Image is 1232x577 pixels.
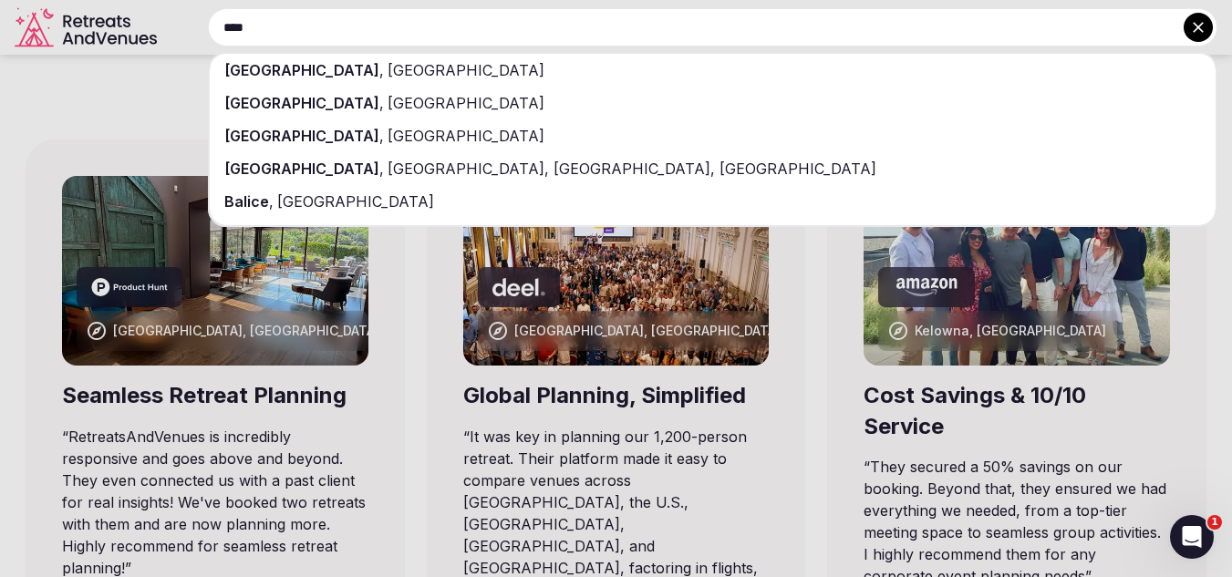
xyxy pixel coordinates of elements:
span: [GEOGRAPHIC_DATA] [224,160,379,178]
span: 1 [1207,515,1222,530]
span: [GEOGRAPHIC_DATA] [274,192,434,211]
div: , [210,87,1216,119]
div: , [210,119,1216,152]
iframe: Intercom live chat [1170,515,1214,559]
span: [GEOGRAPHIC_DATA] [224,127,379,145]
span: [GEOGRAPHIC_DATA] [224,61,379,79]
span: [GEOGRAPHIC_DATA] [384,127,544,145]
span: Balice [224,192,269,211]
div: , [210,185,1216,218]
span: [GEOGRAPHIC_DATA] [224,94,379,112]
span: [GEOGRAPHIC_DATA] [384,94,544,112]
span: [GEOGRAPHIC_DATA], [GEOGRAPHIC_DATA], [GEOGRAPHIC_DATA] [384,160,876,178]
div: , [210,152,1216,185]
span: [GEOGRAPHIC_DATA] [384,61,544,79]
div: , [210,54,1216,87]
